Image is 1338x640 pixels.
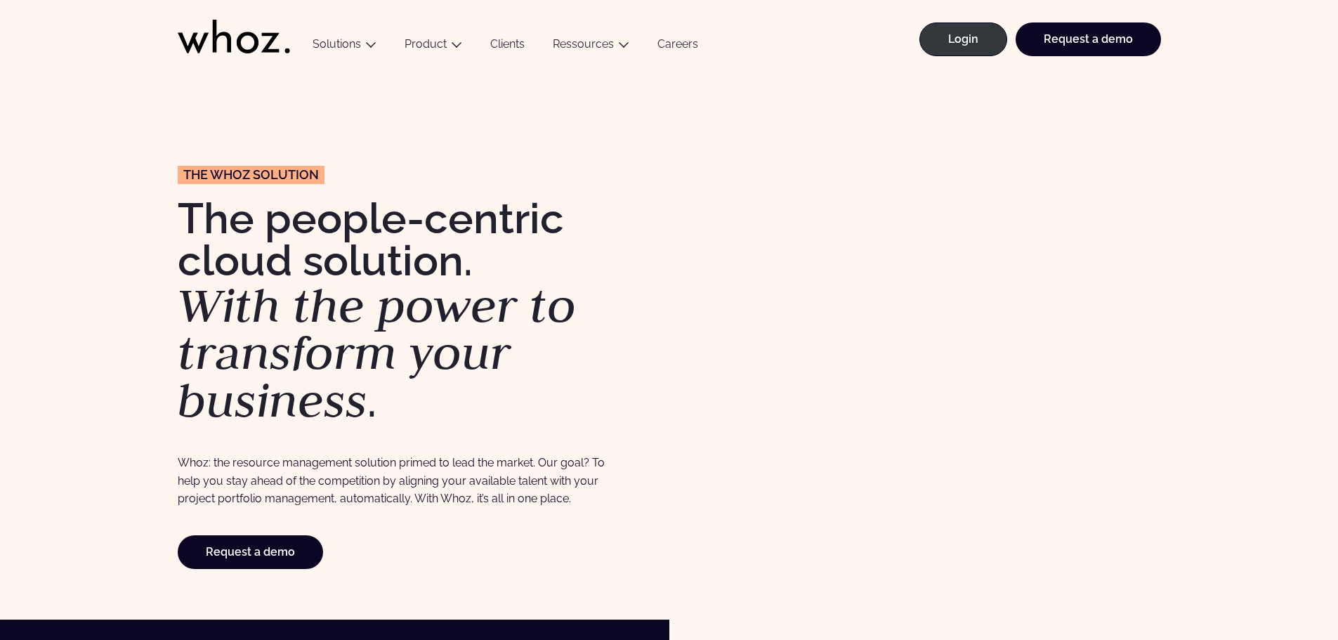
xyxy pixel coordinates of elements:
[178,197,662,424] h1: The people-centric cloud solution. .
[919,22,1007,56] a: Login
[391,37,476,56] button: Product
[178,454,614,507] p: Whoz: the resource management solution primed to lead the market. Our goal? To help you stay ahea...
[1016,22,1161,56] a: Request a demo
[299,37,391,56] button: Solutions
[476,37,539,56] a: Clients
[178,535,323,569] a: Request a demo
[178,274,576,431] em: With the power to transform your business
[553,37,614,51] a: Ressources
[643,37,712,56] a: Careers
[183,169,319,181] span: The Whoz solution
[405,37,447,51] a: Product
[539,37,643,56] button: Ressources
